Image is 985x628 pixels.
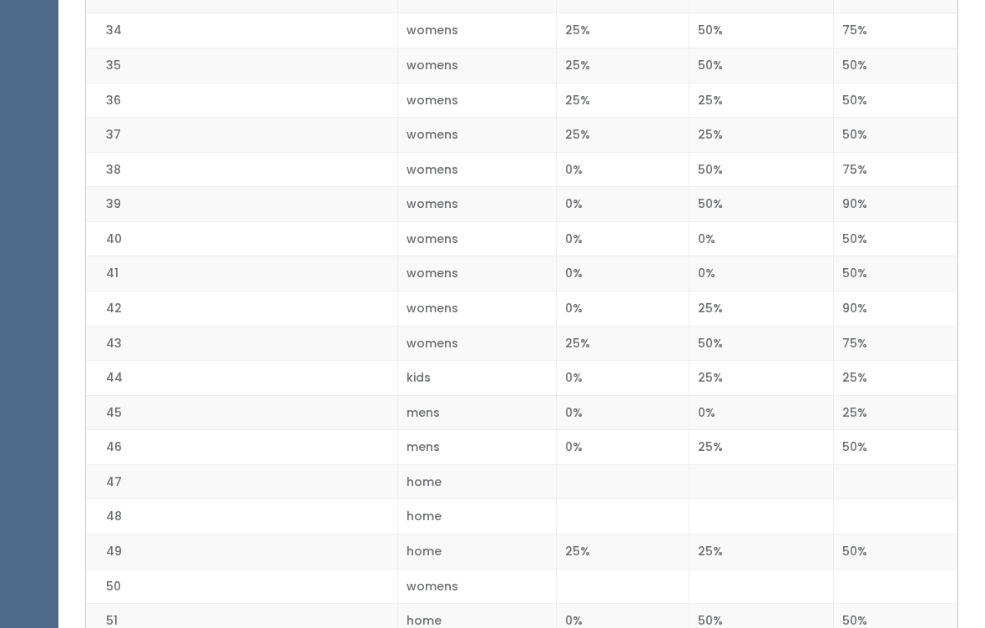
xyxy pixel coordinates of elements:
[556,326,689,361] td: 25%
[86,83,398,118] td: 36
[556,430,689,465] td: 0%
[398,48,557,83] td: womens
[556,48,689,83] td: 25%
[398,499,557,534] td: home
[86,48,398,83] td: 35
[86,118,398,153] td: 37
[86,499,398,534] td: 48
[86,569,398,604] td: 50
[689,83,834,118] td: 25%
[86,256,398,291] td: 41
[689,430,834,465] td: 25%
[398,430,557,465] td: mens
[834,118,957,153] td: 50%
[689,152,834,187] td: 50%
[556,256,689,291] td: 0%
[834,48,957,83] td: 50%
[689,13,834,48] td: 50%
[86,534,398,570] td: 49
[556,221,689,256] td: 0%
[86,464,398,499] td: 47
[398,256,557,291] td: womens
[556,395,689,430] td: 0%
[398,464,557,499] td: home
[398,326,557,361] td: womens
[689,534,834,570] td: 25%
[86,430,398,465] td: 46
[556,83,689,118] td: 25%
[556,291,689,326] td: 0%
[834,326,957,361] td: 75%
[556,187,689,222] td: 0%
[834,187,957,222] td: 90%
[834,83,957,118] td: 50%
[398,187,557,222] td: womens
[86,395,398,430] td: 45
[689,187,834,222] td: 50%
[86,187,398,222] td: 39
[398,361,557,396] td: kids
[86,221,398,256] td: 40
[689,256,834,291] td: 0%
[834,395,957,430] td: 25%
[398,118,557,153] td: womens
[398,83,557,118] td: womens
[398,152,557,187] td: womens
[834,256,957,291] td: 50%
[556,361,689,396] td: 0%
[398,13,557,48] td: womens
[86,13,398,48] td: 34
[689,291,834,326] td: 25%
[86,291,398,326] td: 42
[556,13,689,48] td: 25%
[86,326,398,361] td: 43
[86,361,398,396] td: 44
[398,395,557,430] td: mens
[834,152,957,187] td: 75%
[834,534,957,570] td: 50%
[398,569,557,604] td: womens
[834,361,957,396] td: 25%
[689,118,834,153] td: 25%
[556,534,689,570] td: 25%
[86,152,398,187] td: 38
[834,430,957,465] td: 50%
[556,152,689,187] td: 0%
[398,534,557,570] td: home
[689,326,834,361] td: 50%
[398,221,557,256] td: womens
[689,395,834,430] td: 0%
[556,118,689,153] td: 25%
[834,13,957,48] td: 75%
[689,361,834,396] td: 25%
[834,291,957,326] td: 90%
[398,291,557,326] td: womens
[689,48,834,83] td: 50%
[689,221,834,256] td: 0%
[834,221,957,256] td: 50%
